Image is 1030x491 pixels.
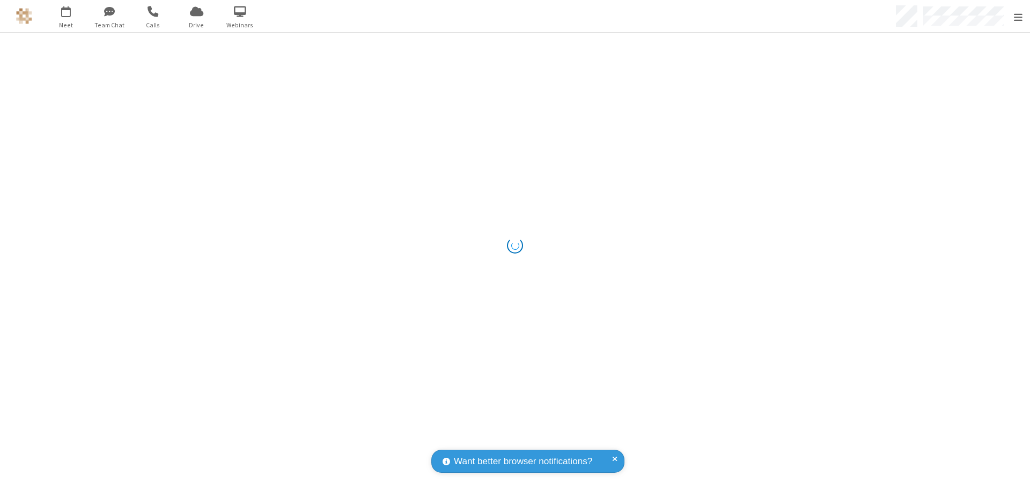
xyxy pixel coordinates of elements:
[16,8,32,24] img: QA Selenium DO NOT DELETE OR CHANGE
[133,20,173,30] span: Calls
[176,20,217,30] span: Drive
[90,20,130,30] span: Team Chat
[46,20,86,30] span: Meet
[220,20,260,30] span: Webinars
[454,455,592,468] span: Want better browser notifications?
